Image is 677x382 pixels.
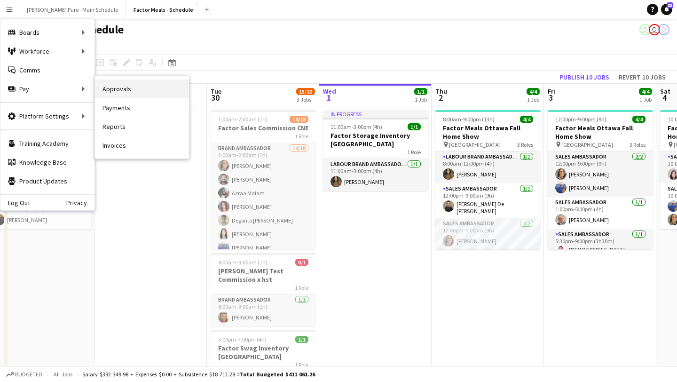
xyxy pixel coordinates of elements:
span: 3 Roles [630,141,646,148]
button: [PERSON_NAME] Pure - Main Schedule [19,0,126,19]
span: 3 Roles [517,141,533,148]
span: 11:00am-3:00pm (4h) [331,123,382,130]
span: 83 [667,2,673,8]
span: 1 Role [295,133,308,140]
div: 3 Jobs [297,96,315,103]
app-card-role: Sales Ambassador1/15:30pm-9:00pm (3h30m)[DEMOGRAPHIC_DATA][PERSON_NAME] [548,229,653,264]
span: All jobs [52,371,74,378]
app-job-card: 8:00am-9:00pm (13h)4/4Factor Meals Ottawa Fall Home Show [GEOGRAPHIC_DATA]3 RolesLabour Brand Amb... [435,110,541,249]
span: 2 [434,92,447,103]
app-user-avatar: Leticia Fayzano [649,24,660,35]
a: Privacy [66,199,94,207]
span: 12:00pm-9:00pm (9h) [555,116,606,123]
app-job-card: 8:00am-9:00am (1h)0/1[PERSON_NAME] Test Commission x hst1 RoleBrand Ambassador1/18:00am-9:00am (1... [211,253,316,326]
a: 83 [661,4,672,15]
h3: Factor Storage Inventory [GEOGRAPHIC_DATA] [323,131,428,148]
app-job-card: In progress11:00am-3:00pm (4h)1/1Factor Storage Inventory [GEOGRAPHIC_DATA]1 RoleLabour Brand Amb... [323,110,428,191]
span: 8:00am-9:00pm (13h) [443,116,495,123]
div: 1 Job [527,96,539,103]
span: 4/4 [527,88,540,95]
span: [GEOGRAPHIC_DATA] [561,141,613,148]
span: Total Budgeted $411 061.26 [240,371,315,378]
span: Sat [660,87,670,95]
app-card-role: Sales Ambassador2/212:00pm-9:00pm (9h)[PERSON_NAME][PERSON_NAME] [548,151,653,197]
button: Publish 10 jobs [556,71,613,83]
span: 1 Role [295,361,308,368]
app-card-role: Labour Brand Ambassadors1/18:00am-12:00pm (4h)[PERSON_NAME] [435,151,541,183]
span: 1 [322,92,336,103]
span: 4/4 [632,116,646,123]
a: Knowledge Base [0,153,94,172]
div: In progress [323,110,428,118]
span: 1 Role [295,284,308,291]
span: Fri [548,87,555,95]
span: Tue [211,87,221,95]
div: Boards [0,23,94,42]
app-card-role: Sales Ambassador1/112:00pm-9:00pm (9h)[PERSON_NAME] De [PERSON_NAME] [435,183,541,218]
app-card-role: Labour Brand Ambassadors1/111:00am-3:00pm (4h)[PERSON_NAME] [323,159,428,191]
a: Payments [95,98,189,117]
span: 1:00am-2:00am (1h) [218,116,268,123]
button: Factor Meals - Schedule [126,0,201,19]
span: [GEOGRAPHIC_DATA] [449,141,501,148]
h3: Factor Swag Inventory [GEOGRAPHIC_DATA] [211,344,316,361]
span: 1 Role [407,149,421,156]
div: Workforce [0,42,94,61]
span: 14/18 [290,116,308,123]
span: Budgeted [15,371,42,378]
a: Training Academy [0,134,94,153]
span: 1/1 [408,123,421,130]
span: Wed [323,87,336,95]
app-job-card: 12:00pm-9:00pm (9h)4/4Factor Meals Ottawa Fall Home Show [GEOGRAPHIC_DATA]3 RolesSales Ambassador... [548,110,653,249]
div: Platform Settings [0,107,94,126]
app-card-role: Brand Ambassador1/18:00am-9:00am (1h)[PERSON_NAME] [211,294,316,326]
span: 30 [209,92,221,103]
app-job-card: 1:00am-2:00am (1h)14/18Factor Sales Commission CNE1 RoleBrand Ambassador14/181:00am-2:00am (1h)[P... [211,110,316,249]
span: 4/4 [520,116,533,123]
app-card-role: Sales Ambassador1/11:00pm-5:00pm (4h)[PERSON_NAME] [548,197,653,229]
a: Reports [95,117,189,136]
div: 1 Job [639,96,652,103]
button: Budgeted [5,369,44,380]
span: 15/20 [296,88,315,95]
span: 4 [659,92,670,103]
span: 8:00am-9:00am (1h) [218,259,268,266]
h3: [PERSON_NAME] Test Commission x hst [211,267,316,284]
div: Salary $392 349.98 + Expenses $0.00 + Subsistence $18 711.28 = [82,371,315,378]
a: Invoices [95,136,189,155]
span: Thu [435,87,447,95]
h3: Factor Sales Commission CNE [211,124,316,132]
a: Approvals [95,80,189,98]
div: 1 Job [415,96,427,103]
span: 0/1 [295,259,308,266]
app-user-avatar: Tifany Scifo [639,24,651,35]
h3: Factor Meals Ottawa Fall Home Show [548,124,653,141]
span: 3 [546,92,555,103]
span: 3:00pm-7:00pm (4h) [218,336,267,343]
app-card-role: Sales Ambassador2/212:00pm-9:00pm (9h)[PERSON_NAME] [435,218,541,264]
button: Revert 10 jobs [615,71,669,83]
a: Log Out [0,199,30,207]
app-user-avatar: Tifany Scifo [658,24,669,35]
span: 4/4 [639,88,652,95]
div: Pay [0,80,94,98]
span: 1/1 [414,88,427,95]
span: 1/1 [295,336,308,343]
h3: Factor Meals Ottawa Fall Home Show [435,124,541,141]
a: Product Updates [0,172,94,191]
a: Comms [0,61,94,80]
